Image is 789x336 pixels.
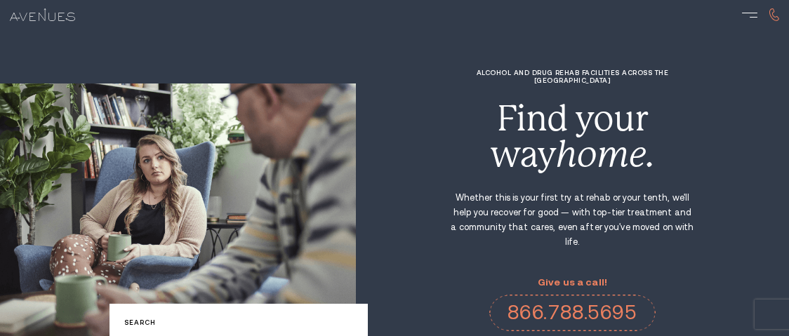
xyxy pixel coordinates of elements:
p: Whether this is your first try at rehab or your tenth, we'll help you recover for good — with top... [449,191,695,250]
p: Search [124,318,353,326]
a: 866.788.5695 [489,295,656,331]
p: Give us a call! [489,277,656,288]
h1: Alcohol and Drug Rehab Facilities across the [GEOGRAPHIC_DATA] [449,69,695,84]
i: home. [556,134,654,175]
div: Find your way [449,101,695,172]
